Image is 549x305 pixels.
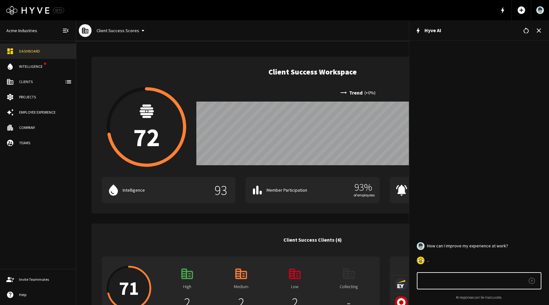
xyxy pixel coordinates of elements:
[19,125,70,131] div: Company
[234,283,248,290] p: Medium
[424,27,520,33] h2: Hyve AI
[119,279,139,298] p: 71
[427,257,541,264] span: ..
[107,87,186,167] button: 72
[211,183,230,197] p: 93
[19,79,70,85] div: Clients
[19,48,70,54] div: Dashboard
[395,278,408,291] img: ey.com
[520,24,532,37] button: Reset Conversation
[536,6,544,14] img: User Avatar
[53,8,64,13] div: BETA
[349,89,363,96] p: Trend
[94,25,149,37] button: Client Success Scores
[364,89,376,96] p: ( + 0 %)
[183,283,191,290] p: High
[291,283,299,290] p: Low
[390,275,524,293] a: EY
[4,25,40,37] a: Acme Industries
[133,124,160,150] p: 72
[107,183,120,197] span: water_drop
[427,243,541,249] span: How can I improve my experience at work?
[283,236,342,244] h6: Client Success Clients (6)
[123,187,209,194] p: Intelligence
[102,177,235,203] button: Intelligence93
[62,75,75,88] button: client-list
[6,63,14,70] span: water_drop
[417,242,424,250] img: 7ca1c4de01b13173eeaabc13e6574e20.jpeg
[417,294,541,300] p: AI responses can be inaccurate.
[19,94,70,100] div: Projects
[19,277,70,282] div: Invite Teammates
[19,110,70,115] div: Employee Experience
[19,292,70,298] div: Help
[514,3,528,17] button: Add
[340,89,347,96] span: trending_flat
[19,64,45,69] div: Intelligence
[517,6,526,15] span: add_circle
[19,140,70,146] div: Teams
[268,67,357,77] h5: Client Success Workspace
